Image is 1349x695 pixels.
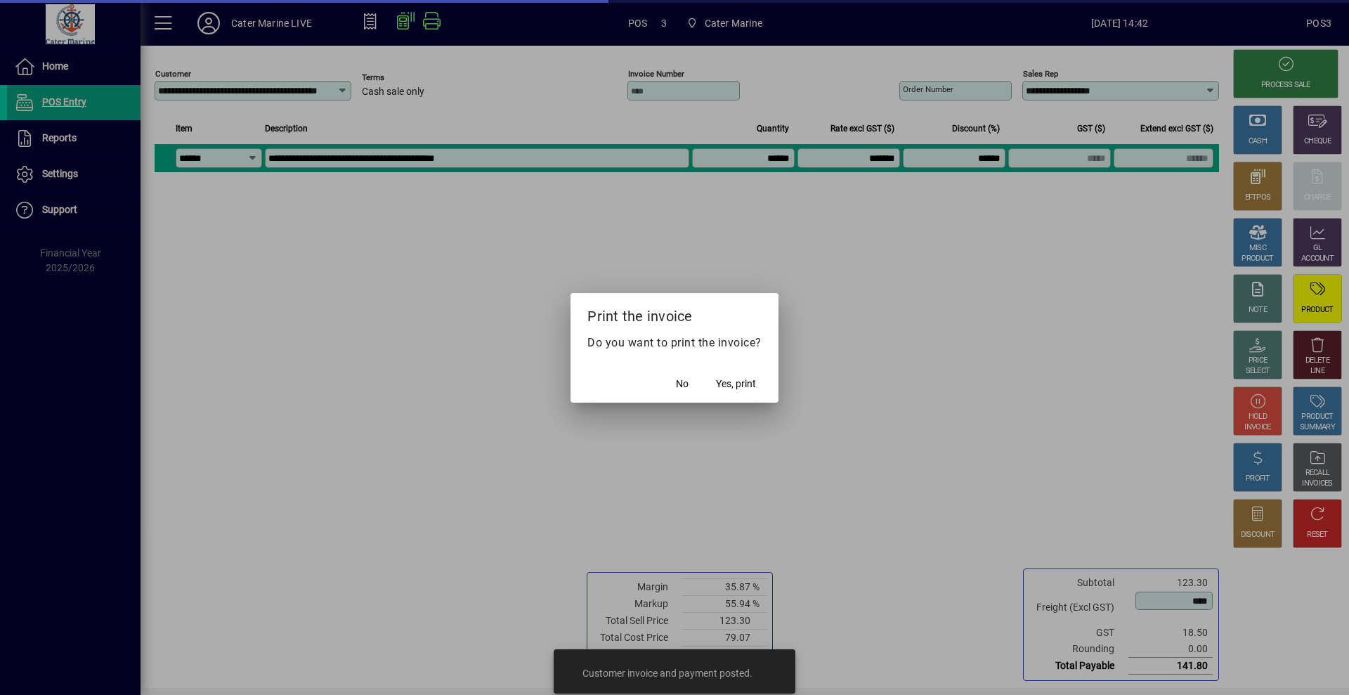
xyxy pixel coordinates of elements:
[587,334,762,351] p: Do you want to print the invoice?
[660,372,705,397] button: No
[710,372,762,397] button: Yes, print
[676,377,689,391] span: No
[571,293,778,334] h2: Print the invoice
[716,377,756,391] span: Yes, print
